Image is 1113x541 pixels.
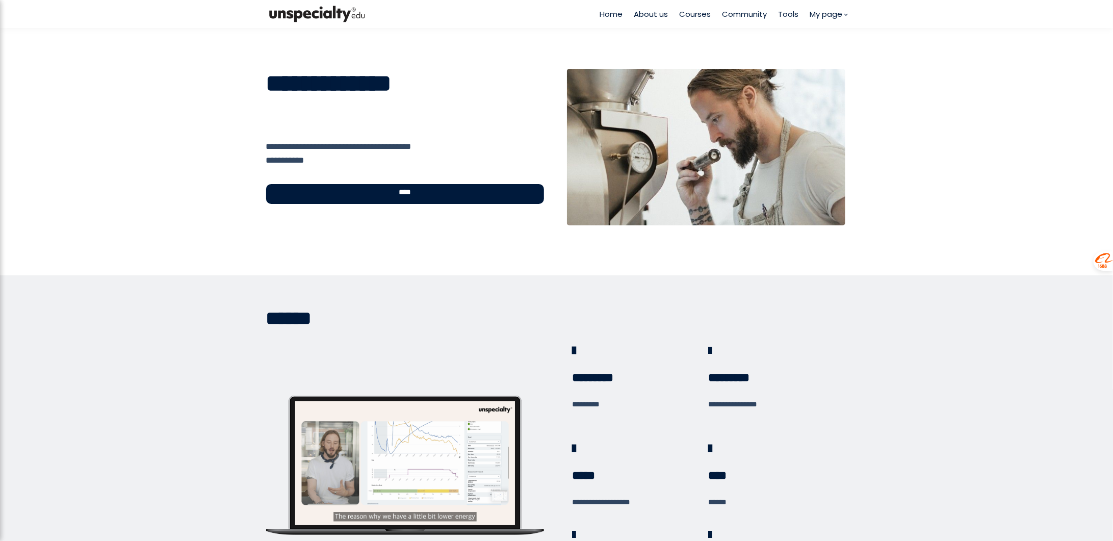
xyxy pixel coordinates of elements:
a: Home [600,8,623,20]
span: My page [810,8,843,20]
a: About us [634,8,668,20]
a: My page [810,8,847,20]
a: Tools [779,8,799,20]
a: Community [722,8,767,20]
img: bc390a18feecddb333977e298b3a00a1.png [266,4,368,24]
a: Courses [680,8,711,20]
